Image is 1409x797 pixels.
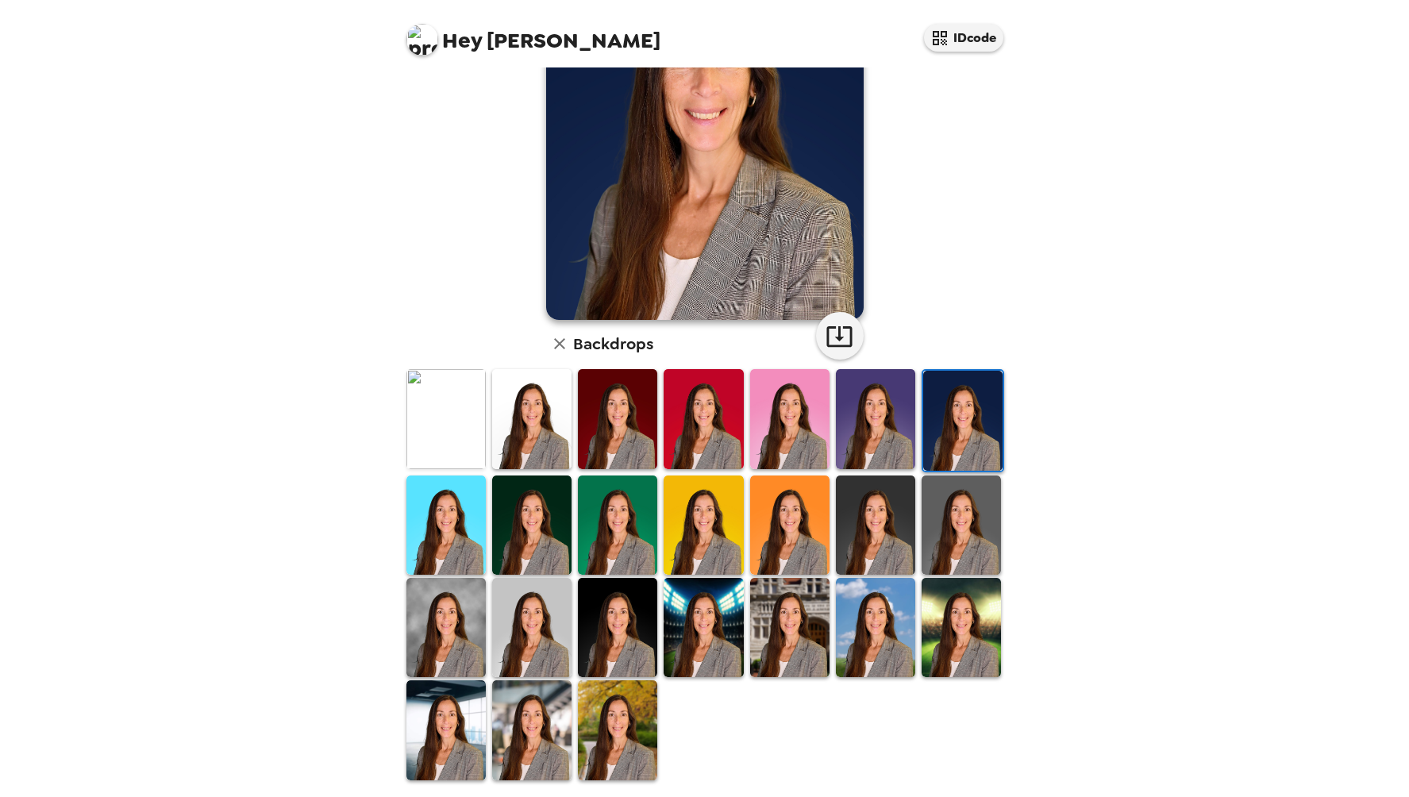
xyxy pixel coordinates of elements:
img: profile pic [406,24,438,56]
img: Original [406,369,486,468]
h6: Backdrops [573,331,653,356]
span: [PERSON_NAME] [406,16,660,52]
button: IDcode [924,24,1003,52]
span: Hey [442,26,482,55]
